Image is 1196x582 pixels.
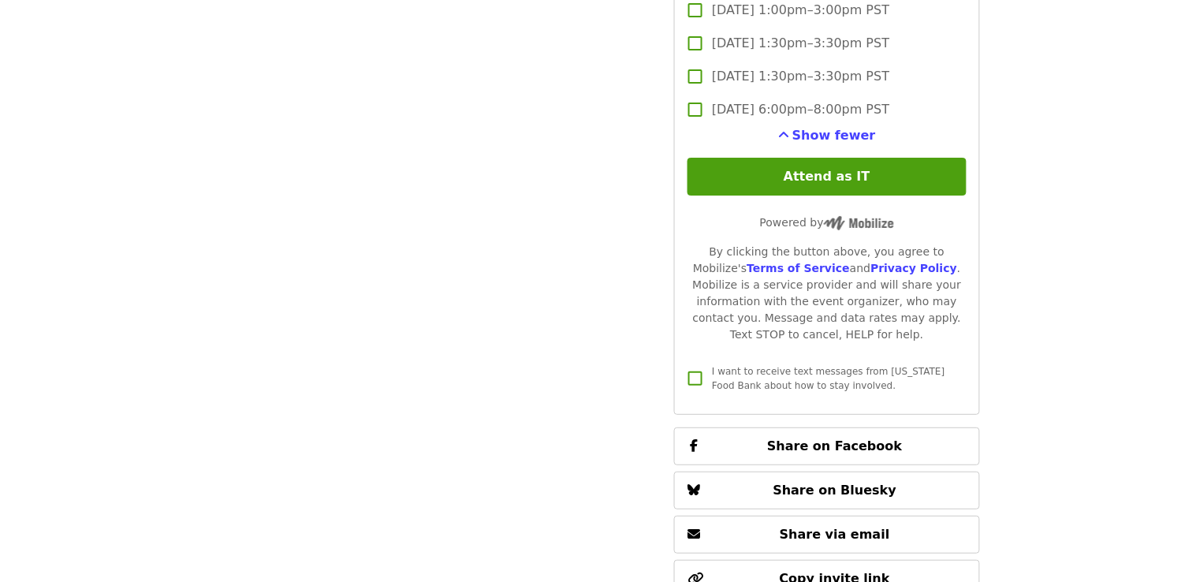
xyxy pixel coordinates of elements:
span: Share via email [780,527,890,542]
button: Share via email [674,516,979,554]
span: [DATE] 1:30pm–3:30pm PST [712,34,889,53]
span: [DATE] 1:00pm–3:00pm PST [712,1,889,20]
button: Attend as IT [687,158,966,196]
span: [DATE] 1:30pm–3:30pm PST [712,67,889,86]
a: Terms of Service [747,262,850,274]
a: Privacy Policy [870,262,957,274]
div: By clicking the button above, you agree to Mobilize's and . Mobilize is a service provider and wi... [687,244,966,343]
button: See more timeslots [778,126,876,145]
span: [DATE] 6:00pm–8:00pm PST [712,100,889,119]
span: Share on Bluesky [773,483,897,498]
span: Share on Facebook [767,438,902,453]
span: Powered by [760,216,894,229]
span: I want to receive text messages from [US_STATE] Food Bank about how to stay involved. [712,366,945,391]
span: Show fewer [792,128,876,143]
img: Powered by Mobilize [824,216,894,230]
button: Share on Bluesky [674,472,979,509]
button: Share on Facebook [674,427,979,465]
